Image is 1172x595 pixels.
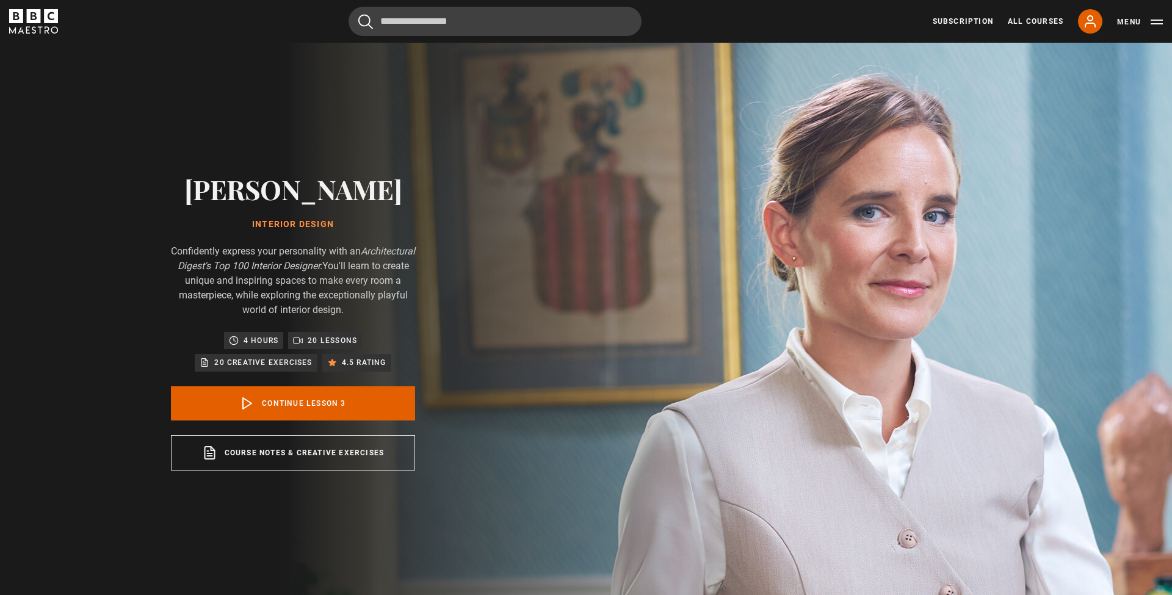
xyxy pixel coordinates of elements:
[349,7,642,36] input: Search
[171,173,415,204] h2: [PERSON_NAME]
[933,16,993,27] a: Subscription
[171,220,415,229] h1: Interior Design
[214,356,312,369] p: 20 creative exercises
[171,244,415,317] p: Confidently express your personality with an You'll learn to create unique and inspiring spaces t...
[1117,16,1163,28] button: Toggle navigation
[342,356,386,369] p: 4.5 rating
[358,14,373,29] button: Submit the search query
[308,334,357,347] p: 20 lessons
[171,386,415,420] a: Continue lesson 3
[171,435,415,471] a: Course notes & creative exercises
[1008,16,1063,27] a: All Courses
[9,9,58,34] svg: BBC Maestro
[178,245,416,272] i: Architectural Digest's Top 100 Interior Designer.
[244,334,278,347] p: 4 hours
